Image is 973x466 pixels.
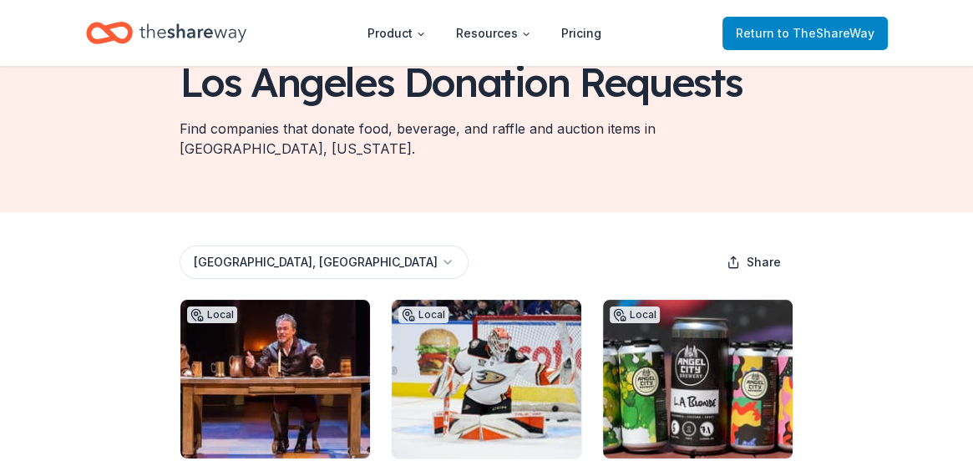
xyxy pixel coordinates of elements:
[180,300,370,458] img: Image for A Noise Within
[443,17,545,50] button: Resources
[610,306,660,323] div: Local
[778,26,874,40] span: to TheShareWay
[187,306,237,323] div: Local
[747,252,781,272] span: Share
[180,58,742,105] div: Los Angeles Donation Requests
[548,17,615,50] a: Pricing
[603,300,793,458] img: Image for Angel City Brewery
[180,119,794,159] div: Find companies that donate food, beverage, and raffle and auction items in [GEOGRAPHIC_DATA], [US...
[713,246,794,279] button: Share
[86,13,246,53] a: Home
[354,17,439,50] button: Product
[354,13,615,53] nav: Main
[392,300,581,458] img: Image for Anaheim Ducks
[736,23,874,43] span: Return
[398,306,448,323] div: Local
[722,17,888,50] a: Returnto TheShareWay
